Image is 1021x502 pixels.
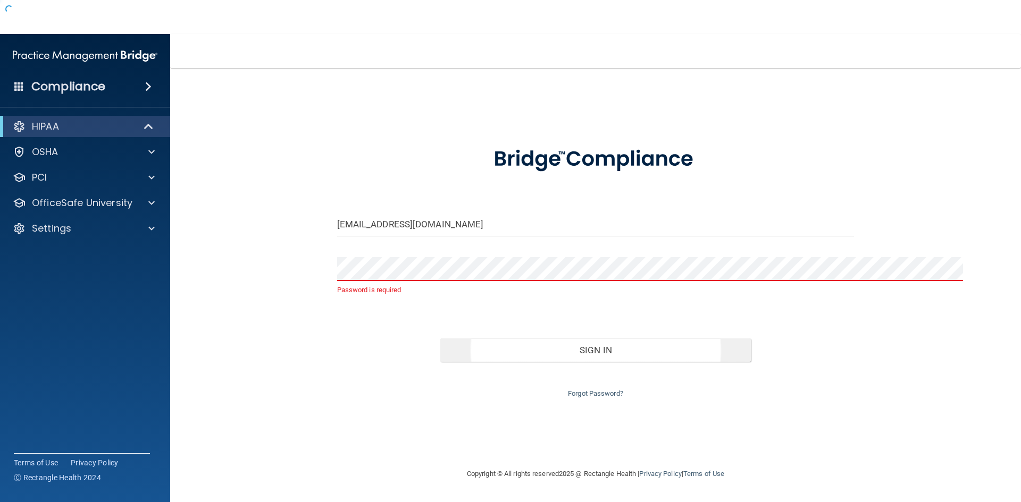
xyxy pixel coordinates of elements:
[13,146,155,158] a: OSHA
[14,472,101,483] span: Ⓒ Rectangle Health 2024
[14,457,58,468] a: Terms of Use
[32,197,132,209] p: OfficeSafe University
[13,222,155,235] a: Settings
[837,427,1008,469] iframe: Drift Widget Chat Controller
[31,79,105,94] h4: Compliance
[472,132,719,187] img: bridge_compliance_login_screen.278c3ca4.svg
[32,120,59,133] p: HIPAA
[13,45,157,66] img: PMB logo
[13,120,154,133] a: HIPAA
[440,338,751,362] button: Sign In
[32,171,47,184] p: PCI
[71,457,119,468] a: Privacy Policy
[32,146,58,158] p: OSHA
[13,171,155,184] a: PCI
[683,470,724,478] a: Terms of Use
[401,457,790,491] div: Copyright © All rights reserved 2025 @ Rectangle Health | |
[639,470,681,478] a: Privacy Policy
[13,197,155,209] a: OfficeSafe University
[32,222,71,235] p: Settings
[337,212,855,236] input: Email
[568,389,623,397] a: Forgot Password?
[337,284,855,296] p: Password is required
